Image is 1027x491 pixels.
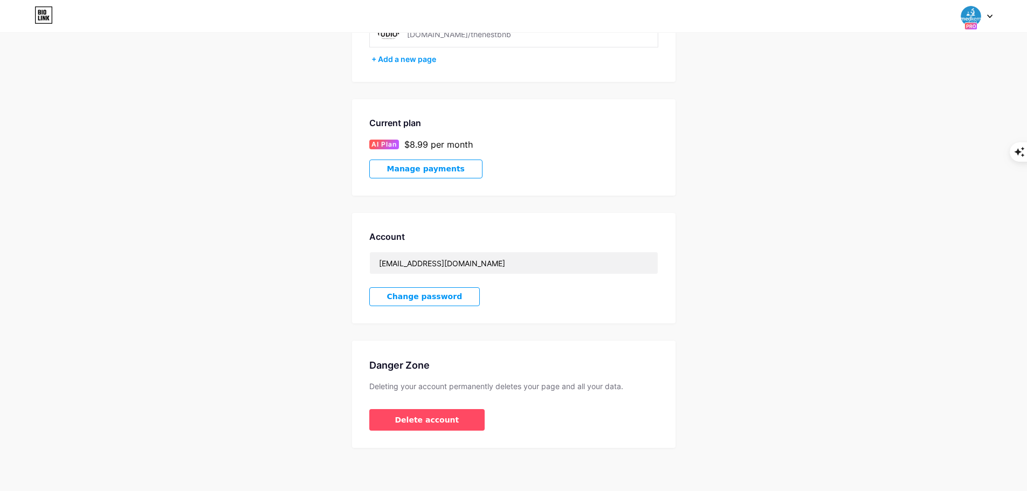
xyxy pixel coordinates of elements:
div: Current plan [369,116,658,129]
div: Account [369,230,658,243]
img: automegalimited [961,6,981,26]
div: $8.99 per month [404,138,473,151]
div: Deleting your account permanently deletes your page and all your data. [369,381,658,392]
div: [DOMAIN_NAME]/thenestbnb [407,29,511,40]
span: Manage payments [387,164,465,174]
span: Change password [387,292,463,301]
input: Email [370,252,658,274]
span: AI Plan [371,140,397,149]
div: + Add a new page [371,54,658,65]
button: Change password [369,287,480,306]
span: Delete account [395,414,459,426]
div: Danger Zone [369,358,658,372]
button: Manage payments [369,160,483,178]
button: Delete account [369,409,485,431]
